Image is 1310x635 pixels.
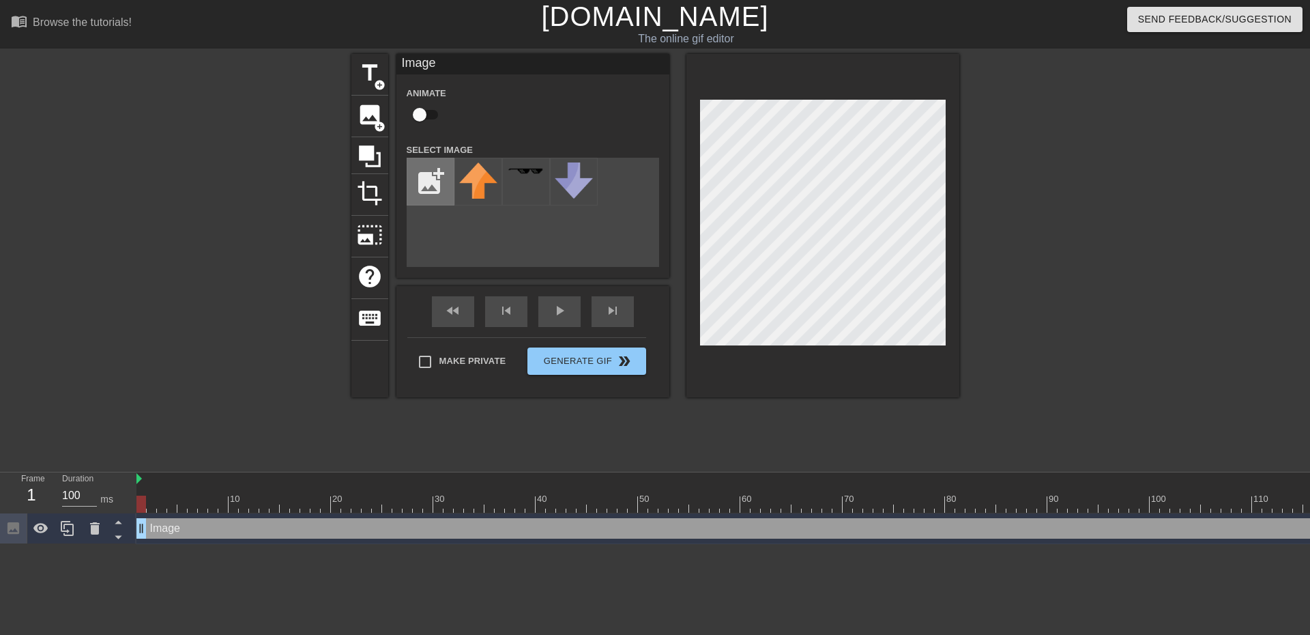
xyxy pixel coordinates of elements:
div: ms [100,492,113,507]
img: downvote.png [555,163,593,199]
img: deal-with-it.png [507,167,545,175]
div: Browse the tutorials! [33,16,132,28]
span: Make Private [439,354,506,368]
span: double_arrow [616,353,632,369]
div: 40 [537,492,549,506]
span: help [357,264,383,290]
span: add_circle [374,121,385,132]
div: 60 [742,492,754,506]
div: 90 [1049,492,1061,506]
label: Animate [407,87,446,100]
span: keyboard [357,305,383,331]
span: add_circle [374,79,385,91]
div: 30 [435,492,447,506]
span: crop [357,180,383,206]
div: 10 [230,492,242,506]
img: upvote.png [459,163,497,199]
div: 70 [844,492,856,506]
div: 1 [21,483,42,507]
a: [DOMAIN_NAME] [541,1,768,31]
div: Image [396,54,669,74]
span: play_arrow [551,302,568,319]
label: Select Image [407,143,474,157]
span: skip_next [605,302,621,319]
span: Generate Gif [533,353,640,369]
button: Generate Gif [527,348,645,375]
a: Browse the tutorials! [11,13,132,34]
div: 50 [639,492,652,506]
span: skip_previous [498,302,514,319]
span: title [357,60,383,86]
div: The online gif editor [443,31,929,47]
span: photo_size_select_large [357,222,383,248]
div: 100 [1151,492,1168,506]
span: drag_handle [134,522,148,535]
button: Send Feedback/Suggestion [1127,7,1302,32]
span: menu_book [11,13,27,29]
div: Frame [11,472,52,512]
span: Send Feedback/Suggestion [1138,11,1292,28]
span: fast_rewind [445,302,461,319]
div: 80 [946,492,959,506]
div: 110 [1253,492,1270,506]
span: image [357,102,383,128]
label: Duration [62,475,93,483]
div: 20 [332,492,345,506]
